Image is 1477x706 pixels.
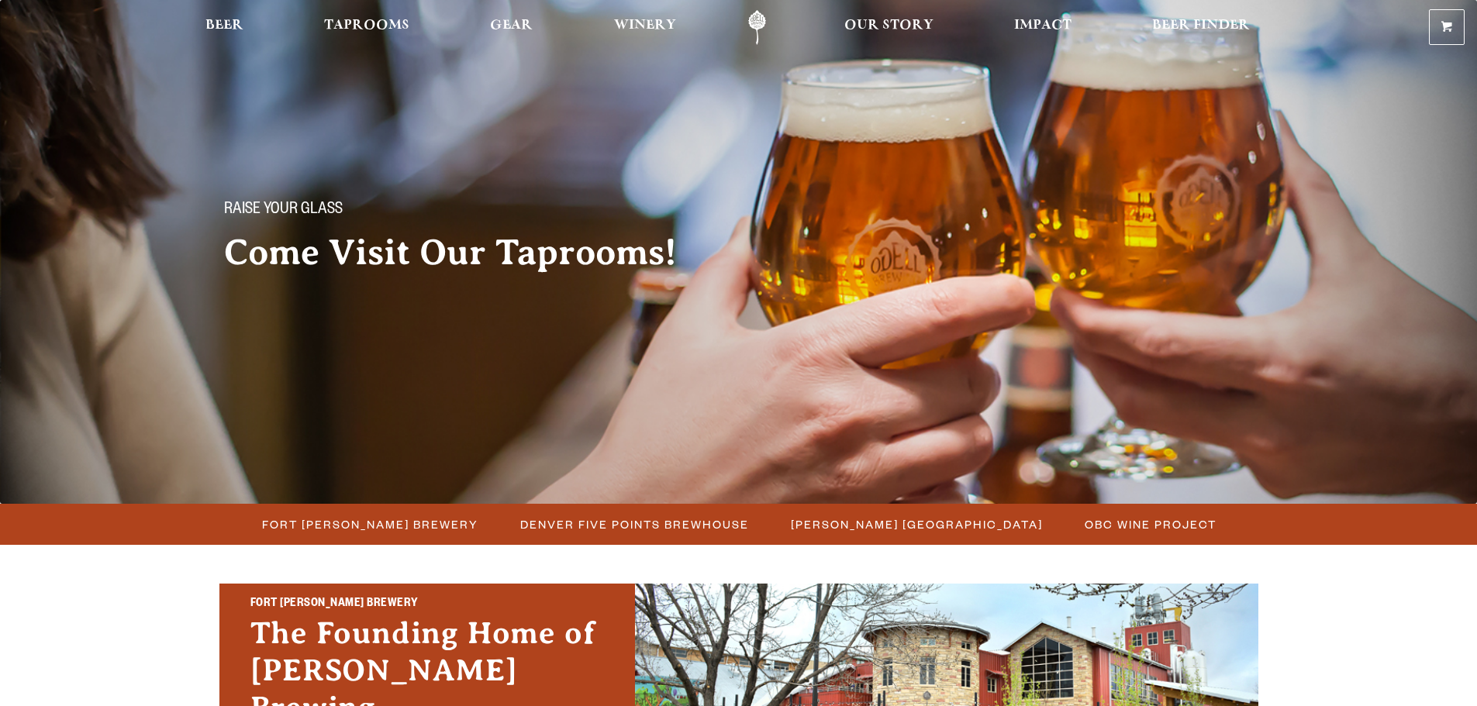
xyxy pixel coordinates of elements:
[844,19,933,32] span: Our Story
[834,10,944,45] a: Our Story
[205,19,243,32] span: Beer
[1152,19,1250,32] span: Beer Finder
[782,513,1051,536] a: [PERSON_NAME] [GEOGRAPHIC_DATA]
[1004,10,1082,45] a: Impact
[1075,513,1224,536] a: OBC Wine Project
[511,513,757,536] a: Denver Five Points Brewhouse
[480,10,543,45] a: Gear
[604,10,686,45] a: Winery
[224,233,708,272] h2: Come Visit Our Taprooms!
[728,10,786,45] a: Odell Home
[791,513,1043,536] span: [PERSON_NAME] [GEOGRAPHIC_DATA]
[490,19,533,32] span: Gear
[224,201,343,221] span: Raise your glass
[253,513,486,536] a: Fort [PERSON_NAME] Brewery
[1142,10,1260,45] a: Beer Finder
[1014,19,1072,32] span: Impact
[250,594,604,615] h2: Fort [PERSON_NAME] Brewery
[324,19,409,32] span: Taprooms
[614,19,676,32] span: Winery
[1085,513,1216,536] span: OBC Wine Project
[520,513,749,536] span: Denver Five Points Brewhouse
[314,10,419,45] a: Taprooms
[262,513,478,536] span: Fort [PERSON_NAME] Brewery
[195,10,254,45] a: Beer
